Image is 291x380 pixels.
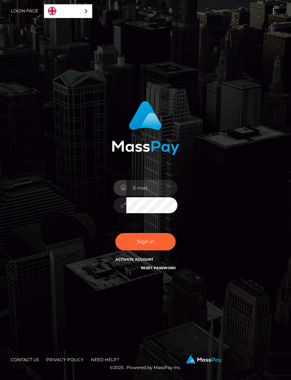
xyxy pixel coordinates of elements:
[44,5,92,18] a: English
[44,4,92,18] div: Language
[11,4,38,18] a: Login Page
[43,354,87,365] a: Privacy Policy
[126,180,177,196] input: E-mail...
[8,354,42,365] a: Contact Us
[5,356,286,372] div: © 2025 , Powered by MassPay Inc.
[141,266,176,270] a: Reset Password
[112,101,179,155] img: MassPay Login
[44,4,92,18] aside: Language selected: English
[88,354,122,365] a: Need Help?
[186,356,222,364] img: MassPay
[115,257,153,262] a: Activate Account
[115,233,176,250] button: Sign in
[267,6,280,16] button: Toggle navigation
